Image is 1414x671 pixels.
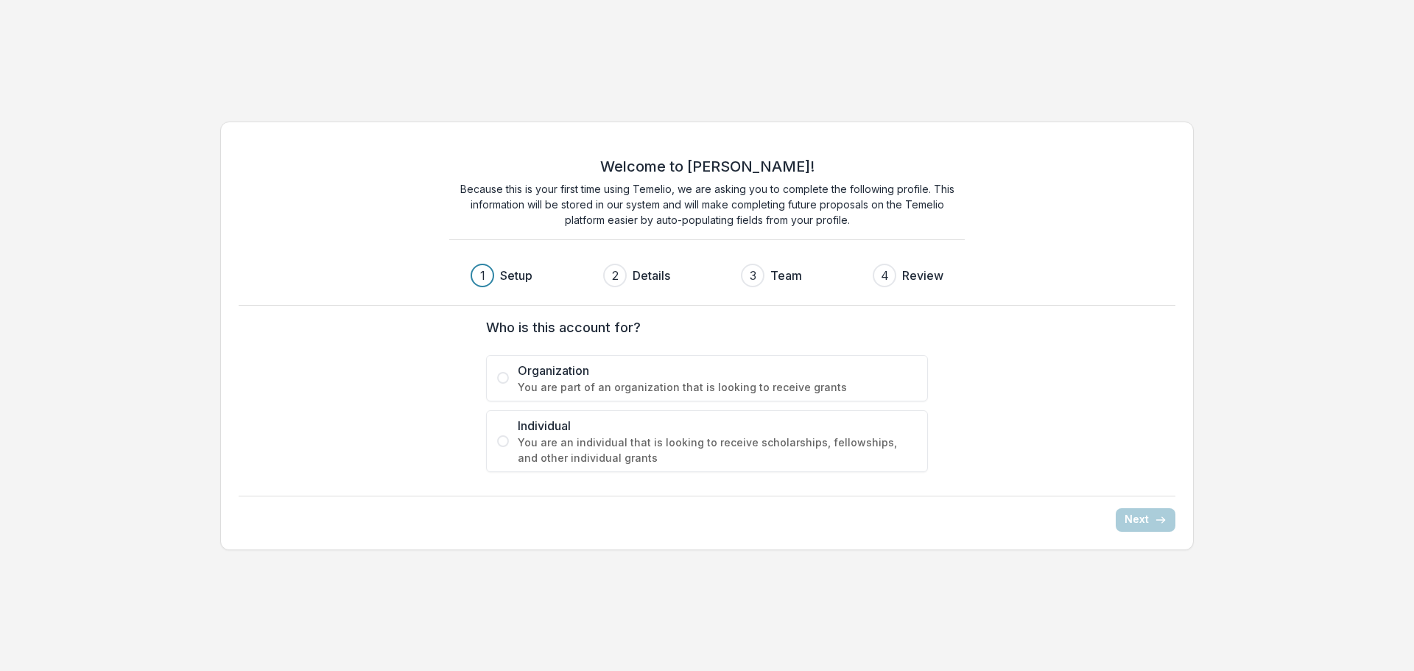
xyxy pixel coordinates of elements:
div: 3 [750,267,756,284]
span: You are an individual that is looking to receive scholarships, fellowships, and other individual ... [518,435,917,466]
div: 4 [881,267,889,284]
h3: Details [633,267,670,284]
h3: Team [770,267,802,284]
span: You are part of an organization that is looking to receive grants [518,379,917,395]
label: Who is this account for? [486,317,919,337]
h2: Welcome to [PERSON_NAME]! [600,158,815,175]
p: Because this is your first time using Temelio, we are asking you to complete the following profil... [449,181,965,228]
div: Progress [471,264,943,287]
button: Next [1116,508,1175,532]
h3: Review [902,267,943,284]
div: 2 [612,267,619,284]
h3: Setup [500,267,532,284]
span: Organization [518,362,917,379]
span: Individual [518,417,917,435]
div: 1 [480,267,485,284]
